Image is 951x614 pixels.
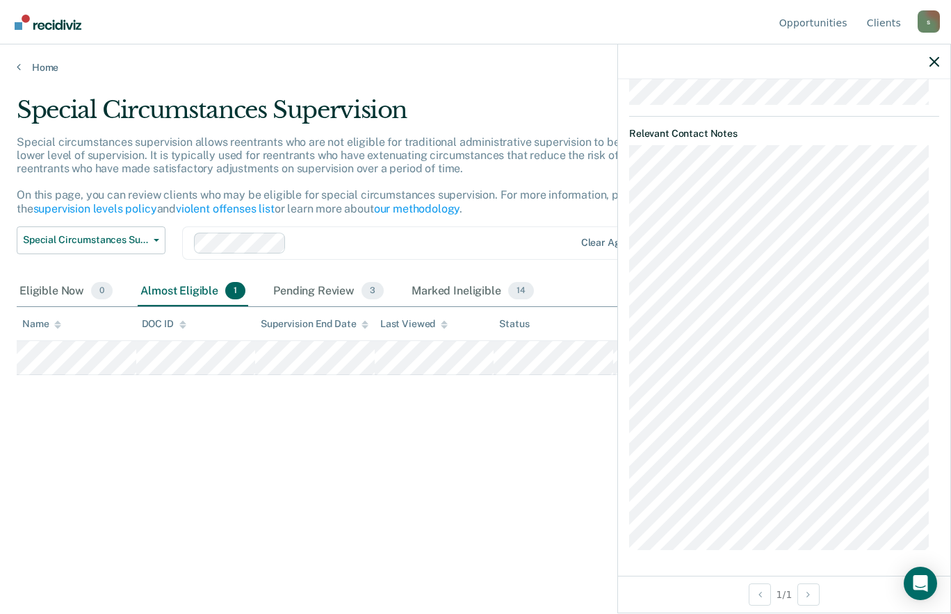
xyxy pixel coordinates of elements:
[797,583,820,606] button: Next Opportunity
[508,282,534,300] span: 14
[918,10,940,33] div: s
[22,318,61,330] div: Name
[409,276,536,307] div: Marked Ineligible
[918,10,940,33] button: Profile dropdown button
[17,135,699,215] p: Special circumstances supervision allows reentrants who are not eligible for traditional administ...
[91,282,113,300] span: 0
[380,318,448,330] div: Last Viewed
[261,318,368,330] div: Supervision End Date
[17,96,730,135] div: Special Circumstances Supervision
[225,282,245,300] span: 1
[142,318,186,330] div: DOC ID
[361,282,384,300] span: 3
[17,61,934,74] a: Home
[15,15,81,30] img: Recidiviz
[138,276,248,307] div: Almost Eligible
[17,276,115,307] div: Eligible Now
[581,237,640,249] div: Clear agents
[904,567,937,600] div: Open Intercom Messenger
[618,576,950,613] div: 1 / 1
[270,276,387,307] div: Pending Review
[749,583,771,606] button: Previous Opportunity
[33,202,157,215] a: supervision levels policy
[629,128,939,140] dt: Relevant Contact Notes
[23,234,148,246] span: Special Circumstances Supervision
[499,318,529,330] div: Status
[176,202,275,215] a: violent offenses list
[374,202,460,215] a: our methodology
